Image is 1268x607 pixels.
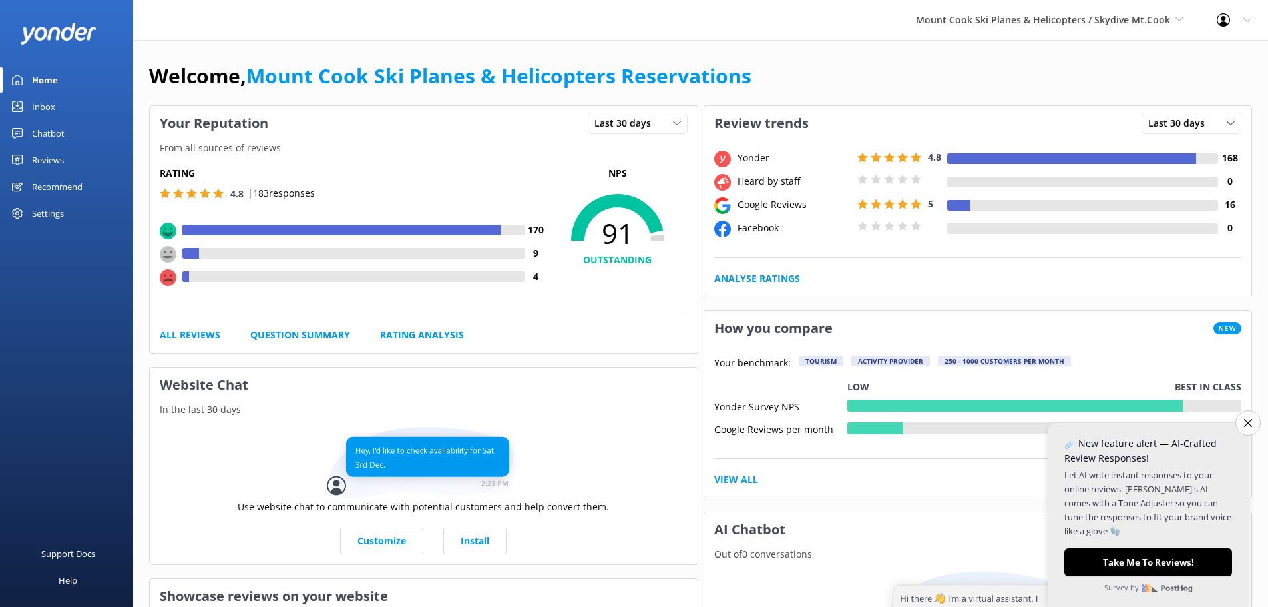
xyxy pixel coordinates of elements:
[1175,380,1241,394] p: Best in class
[799,356,843,366] div: Tourism
[847,380,869,394] p: Low
[714,271,800,286] a: Analyse Ratings
[248,186,315,201] p: | 183 responses
[160,328,220,342] a: All Reviews
[1213,322,1241,334] span: New
[150,402,698,417] p: In the last 30 days
[32,147,64,173] div: Reviews
[1148,116,1213,131] span: Last 30 days
[1218,151,1241,165] h4: 168
[1218,221,1241,235] h4: 0
[41,540,95,567] div: Support Docs
[734,221,854,235] div: Facebook
[714,356,791,372] p: Your benchmark:
[150,106,278,141] h3: Your Reputation
[149,60,751,92] h1: Welcome,
[714,400,847,412] div: Yonder Survey NPS
[327,427,520,500] img: conversation...
[594,116,659,131] span: Last 30 days
[32,200,64,227] div: Settings
[714,422,847,434] div: Google Reviews per month
[704,311,843,346] h3: How you compare
[59,567,77,594] div: Help
[340,528,423,554] a: Customize
[1218,174,1241,189] h4: 0
[150,141,698,155] p: From all sources of reviews
[32,120,65,147] div: Chatbot
[443,528,507,554] a: Install
[150,368,698,402] h3: Website Chat
[32,67,58,93] div: Home
[160,166,548,181] h5: Rating
[1218,197,1241,212] h4: 16
[250,328,350,342] a: Question Summary
[548,217,688,250] span: 91
[548,166,688,181] p: NPS
[32,173,83,200] div: Recommend
[704,106,819,141] h3: Review trends
[938,356,1071,366] div: 250 - 1000 customers per month
[230,187,244,200] span: 4.8
[525,246,548,261] h4: 9
[525,223,548,237] h4: 170
[380,328,464,342] a: Rating Analysis
[734,151,854,165] div: Yonder
[928,197,933,210] span: 5
[704,547,1252,562] p: Out of 0 conversations
[548,253,688,267] h4: OUTSTANDING
[714,472,758,487] a: View All
[928,151,941,163] span: 4.8
[916,13,1170,26] span: Mount Cook Ski Planes & Helicopters / Skydive Mt.Cook
[851,356,930,366] div: Activity Provider
[704,512,795,547] h3: AI Chatbot
[734,174,854,189] div: Heard by staff
[246,62,751,89] a: Mount Cook Ski Planes & Helicopters Reservations
[32,93,55,120] div: Inbox
[734,197,854,212] div: Google Reviews
[20,23,97,45] img: yonder-white-logo.png
[525,269,548,284] h4: 4
[238,500,609,514] p: Use website chat to communicate with potential customers and help convert them.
